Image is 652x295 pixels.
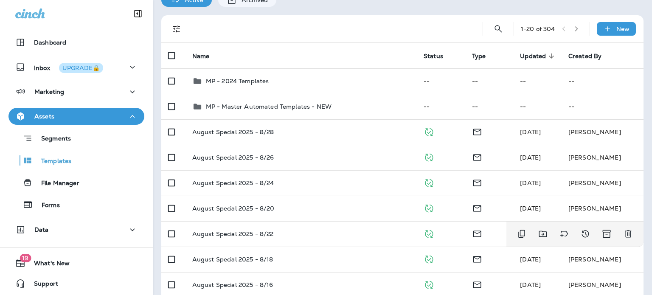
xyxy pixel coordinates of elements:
[34,226,49,233] p: Data
[192,256,273,263] p: August Special 2025 - 8/18
[520,52,557,60] span: Updated
[192,180,274,186] p: August Special 2025 - 8/24
[472,255,482,262] span: Email
[562,247,644,272] td: [PERSON_NAME]
[424,229,434,237] span: Published
[472,127,482,135] span: Email
[490,20,507,37] button: Search Templates
[562,68,644,94] td: --
[192,230,274,237] p: August Special 2025 - 8/22
[8,34,144,51] button: Dashboard
[206,103,332,110] p: MP - Master Automated Templates - NEW
[513,94,562,119] td: --
[33,180,79,188] p: File Manager
[568,52,613,60] span: Created By
[520,53,546,60] span: Updated
[192,154,274,161] p: August Special 2025 - 8/26
[33,157,71,166] p: Templates
[20,254,31,262] span: 19
[556,225,573,242] button: Add tags
[33,202,60,210] p: Forms
[521,25,555,32] div: 1 - 20 of 304
[8,152,144,169] button: Templates
[33,135,71,143] p: Segments
[424,127,434,135] span: Published
[8,275,144,292] button: Support
[616,25,630,32] p: New
[8,255,144,272] button: 19What's New
[472,280,482,288] span: Email
[472,53,486,60] span: Type
[34,63,103,72] p: Inbox
[620,225,637,242] button: Delete
[192,205,275,212] p: August Special 2025 - 8/20
[520,205,541,212] span: Jake Hopkins
[424,204,434,211] span: Published
[34,39,66,46] p: Dashboard
[192,129,274,135] p: August Special 2025 - 8/28
[8,59,144,76] button: InboxUPGRADE🔒
[534,225,551,242] button: Move to folder
[562,196,644,221] td: [PERSON_NAME]
[424,255,434,262] span: Published
[520,256,541,263] span: Jake Hopkins
[8,196,144,214] button: Forms
[562,94,644,119] td: --
[206,78,269,84] p: MP - 2024 Templates
[598,225,615,242] button: Archive
[192,53,210,60] span: Name
[8,174,144,191] button: File Manager
[34,113,54,120] p: Assets
[568,53,601,60] span: Created By
[472,204,482,211] span: Email
[562,119,644,145] td: [PERSON_NAME]
[417,68,465,94] td: --
[25,280,58,290] span: Support
[424,53,443,60] span: Status
[192,52,221,60] span: Name
[520,281,541,289] span: Jake Hopkins
[8,83,144,100] button: Marketing
[577,225,594,242] button: View Changelog
[192,281,273,288] p: August Special 2025 - 8/16
[465,68,514,94] td: --
[513,68,562,94] td: --
[472,229,482,237] span: Email
[8,108,144,125] button: Assets
[424,153,434,160] span: Published
[424,178,434,186] span: Published
[168,20,185,37] button: Filters
[417,94,465,119] td: --
[59,63,103,73] button: UPGRADE🔒
[520,154,541,161] span: Jake Hopkins
[465,94,514,119] td: --
[424,52,454,60] span: Status
[8,129,144,147] button: Segments
[520,128,541,136] span: Jake Hopkins
[513,225,530,242] button: Duplicate
[62,65,100,71] div: UPGRADE🔒
[472,52,497,60] span: Type
[562,145,644,170] td: [PERSON_NAME]
[520,179,541,187] span: Jake Hopkins
[34,88,64,95] p: Marketing
[25,260,70,270] span: What's New
[472,178,482,186] span: Email
[424,280,434,288] span: Published
[562,170,644,196] td: [PERSON_NAME]
[8,221,144,238] button: Data
[472,153,482,160] span: Email
[126,5,150,22] button: Collapse Sidebar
